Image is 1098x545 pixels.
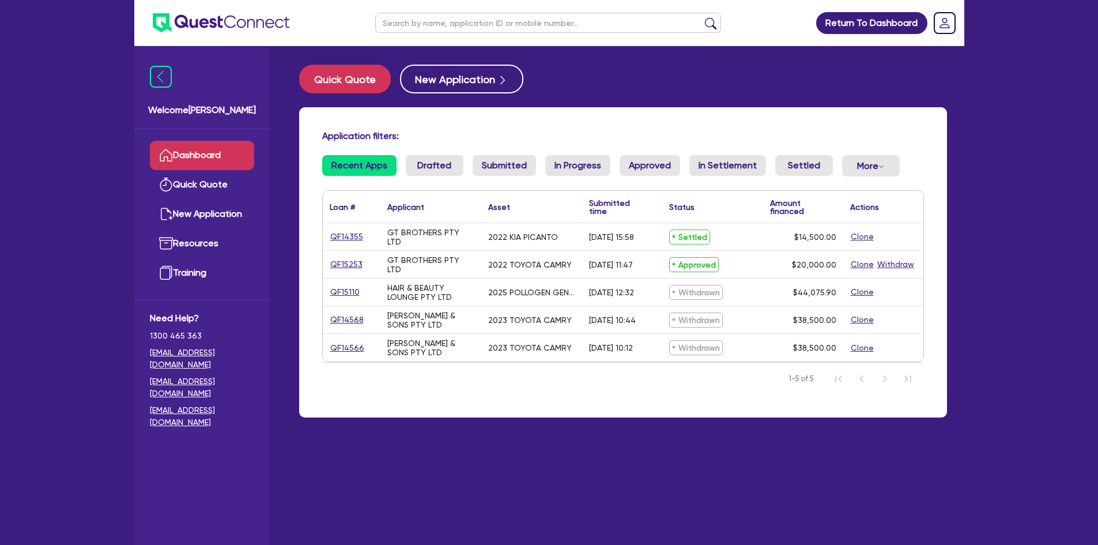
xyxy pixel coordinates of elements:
button: Clone [850,230,874,243]
button: Last Page [896,367,919,390]
div: GT BROTHERS PTY LTD [387,255,474,274]
a: Dropdown toggle [930,8,960,38]
div: [DATE] 11:47 [589,260,633,269]
a: Recent Apps [322,155,397,176]
a: [EMAIL_ADDRESS][DOMAIN_NAME] [150,347,254,371]
img: quest-connect-logo-blue [153,13,289,32]
div: [DATE] 15:58 [589,232,634,242]
div: [DATE] 12:32 [589,288,634,297]
div: 2022 TOYOTA CAMRY [488,260,572,269]
div: 2023 TOYOTA CAMRY [488,315,572,325]
div: [DATE] 10:12 [589,343,633,352]
a: QF14568 [330,313,364,326]
a: [EMAIL_ADDRESS][DOMAIN_NAME] [150,404,254,429]
a: QF14566 [330,341,365,355]
span: Withdrawn [669,340,723,355]
div: Amount financed [770,199,836,215]
div: Actions [850,203,879,211]
img: training [159,266,173,280]
a: In Settlement [689,155,766,176]
a: QF15253 [330,258,363,271]
div: [PERSON_NAME] & SONS PTY LTD [387,311,474,329]
div: HAIR & BEAUTY LOUNGE PTY LTD [387,283,474,302]
a: Drafted [406,155,463,176]
a: Settled [775,155,833,176]
button: Clone [850,341,874,355]
div: 2022 KIA PICANTO [488,232,558,242]
span: Approved [669,257,719,272]
input: Search by name, application ID or mobile number... [375,13,721,33]
button: Dropdown toggle [842,155,900,176]
a: QF15110 [330,285,360,299]
a: Training [150,258,254,288]
span: Settled [669,230,710,245]
span: Withdrawn [669,285,723,300]
button: Clone [850,258,874,271]
a: Dashboard [150,141,254,170]
img: quick-quote [159,178,173,191]
div: Asset [488,203,510,211]
div: Loan # [330,203,355,211]
div: [DATE] 10:44 [589,315,636,325]
a: [EMAIL_ADDRESS][DOMAIN_NAME] [150,375,254,400]
img: icon-menu-close [150,66,172,88]
span: $38,500.00 [793,315,836,325]
button: Clone [850,313,874,326]
a: In Progress [545,155,610,176]
button: New Application [400,65,523,93]
span: $20,000.00 [792,260,836,269]
img: resources [159,236,173,250]
a: Resources [150,229,254,258]
span: Welcome [PERSON_NAME] [148,103,256,117]
span: Withdrawn [669,313,723,328]
a: Approved [620,155,680,176]
a: New Application [150,200,254,229]
div: 2023 TOYOTA CAMRY [488,343,572,352]
div: GT BROTHERS PTY LTD [387,228,474,246]
button: Clone [850,285,874,299]
span: Need Help? [150,311,254,325]
span: $14,500.00 [794,232,836,242]
div: 2025 POLLOGEN GENEO X [488,288,575,297]
button: First Page [827,367,850,390]
a: Quick Quote [150,170,254,200]
img: new-application [159,207,173,221]
button: Quick Quote [299,65,391,93]
span: 1300 465 363 [150,330,254,342]
div: Applicant [387,203,424,211]
span: 1-5 of 5 [788,373,813,385]
a: QF14355 [330,230,364,243]
div: Submitted time [589,199,645,215]
span: $44,075.90 [793,288,836,297]
a: Quick Quote [299,65,400,93]
button: Withdraw [877,258,915,271]
a: Return To Dashboard [816,12,927,34]
div: Status [669,203,695,211]
span: $38,500.00 [793,343,836,352]
a: Submitted [473,155,536,176]
div: [PERSON_NAME] & SONS PTY LTD [387,339,474,357]
button: Next Page [873,367,896,390]
h4: Application filters: [322,130,924,141]
button: Previous Page [850,367,873,390]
